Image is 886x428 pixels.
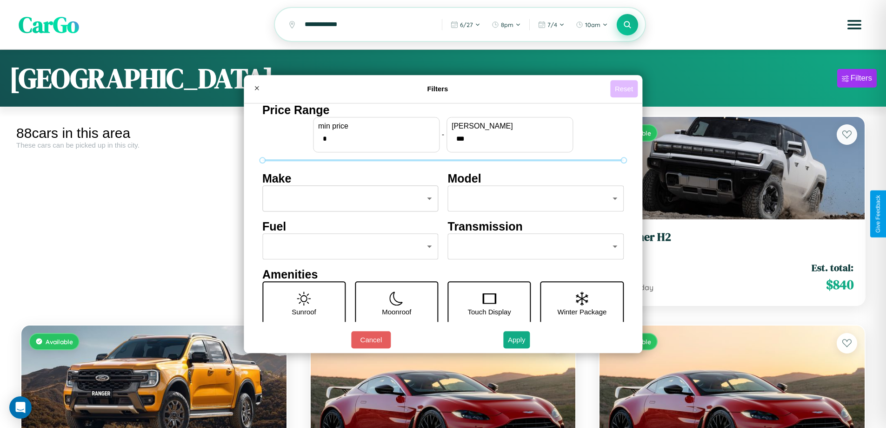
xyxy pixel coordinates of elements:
[16,125,292,141] div: 88 cars in this area
[448,220,624,233] h4: Transmission
[262,103,624,117] h4: Price Range
[851,74,872,83] div: Filters
[9,59,273,97] h1: [GEOGRAPHIC_DATA]
[292,306,316,318] p: Sunroof
[533,17,569,32] button: 7/4
[611,231,853,253] a: Hummer H22022
[382,306,411,318] p: Moonroof
[875,195,881,233] div: Give Feedback
[487,17,526,32] button: 8pm
[460,21,473,28] span: 6 / 27
[318,122,434,130] label: min price
[826,275,853,294] span: $ 840
[501,21,513,28] span: 8pm
[571,17,613,32] button: 10am
[262,172,439,185] h4: Make
[503,331,530,348] button: Apply
[19,9,79,40] span: CarGo
[634,283,653,292] span: / day
[442,128,444,141] p: -
[547,21,557,28] span: 7 / 4
[558,306,607,318] p: Winter Package
[16,141,292,149] div: These cars can be picked up in this city.
[9,396,32,419] div: Open Intercom Messenger
[46,338,73,346] span: Available
[262,220,439,233] h4: Fuel
[467,306,511,318] p: Touch Display
[448,172,624,185] h4: Model
[265,85,610,93] h4: Filters
[812,261,853,274] span: Est. total:
[585,21,600,28] span: 10am
[262,268,624,281] h4: Amenities
[837,69,877,88] button: Filters
[446,17,485,32] button: 6/27
[611,231,853,244] h3: Hummer H2
[351,331,391,348] button: Cancel
[841,12,867,38] button: Open menu
[452,122,568,130] label: [PERSON_NAME]
[610,80,638,97] button: Reset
